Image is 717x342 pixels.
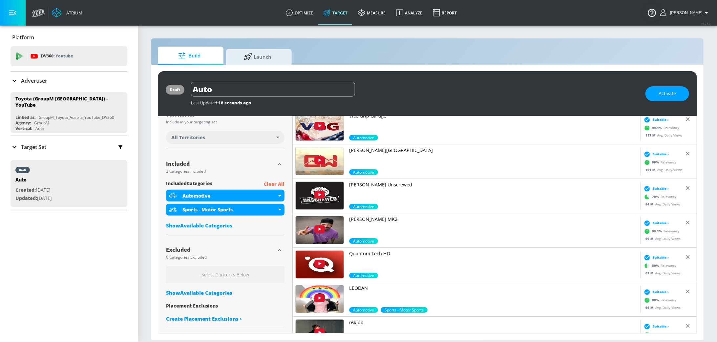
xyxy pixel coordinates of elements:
div: Toyota (GroupM [GEOGRAPHIC_DATA]) - YouTubeLinked as:GroupM_Toyota_Austria_YouTube_DV360Agency:Gr... [11,92,127,133]
div: 70.0% [349,204,378,209]
p: DV360: [41,53,73,60]
span: Build [164,48,214,64]
p: LEODAN [349,285,638,291]
div: draft [170,87,180,93]
div: Avg. Daily Views [642,167,683,172]
div: Include in your targeting set [166,120,285,124]
span: Suitable › [653,324,669,329]
span: 99.1 % [652,332,664,337]
span: login as: stephanie.wolklin@zefr.com [667,11,703,15]
div: Suitable › [642,254,669,261]
span: Suitable › [653,289,669,294]
span: Suitable › [653,117,669,122]
span: 69 M [645,236,655,241]
div: Automotive [166,190,285,202]
p: Clear All [264,180,285,188]
div: Suitable › [642,116,669,123]
span: v 4.24.0 [701,22,710,25]
p: [PERSON_NAME] MK2 [349,216,638,223]
p: Platform [12,34,34,41]
div: 99.0% [349,169,378,175]
a: [PERSON_NAME] Unscrewed [349,182,638,204]
span: 70 % [652,194,661,199]
div: Relevancy [642,261,676,270]
a: Analyze [391,1,428,25]
span: Updated: [15,195,37,201]
a: Vice Grip Garage [349,113,638,135]
p: [DATE] [15,186,52,194]
div: Toyota (GroupM [GEOGRAPHIC_DATA]) - YouTube [15,96,116,108]
span: 99 % [652,160,661,165]
a: Atrium [52,8,82,18]
span: 18 seconds ago [218,100,251,106]
div: Platform [11,28,127,47]
img: UU2FZQeaJkpnO6IMkQglvPsg [296,216,344,244]
a: Quantum Tech HD [349,250,638,273]
p: Youtube [55,53,73,59]
span: Automotive [349,169,378,175]
span: 99.1 % [652,229,664,234]
div: Placement Exclusions [166,303,285,309]
p: Vice Grip Garage [349,113,638,119]
span: Automotive [349,204,378,209]
div: Relevancy [642,157,676,167]
div: 99.1% [349,135,378,140]
a: Create Placement Exclusions › [166,315,285,322]
div: 99.0% [349,307,378,313]
p: Advertiser [21,77,47,84]
div: draftAutoCreated:[DATE]Updated:[DATE] [11,160,127,207]
div: Last Updated: [191,100,639,106]
span: Suitable › [653,152,669,157]
a: measure [353,1,391,25]
span: 101 M [645,167,657,172]
p: r6kidd [349,319,638,326]
div: Target Set [11,136,127,158]
div: Relevancy [642,330,679,339]
img: UUjchRohx4O_uLncINxzqvUg [296,285,344,313]
span: Launch [233,49,283,65]
a: r6kidd [349,319,638,342]
span: 117 M [645,133,657,137]
span: 99.1 % [652,125,664,130]
h6: Select Concepts Below [166,266,285,283]
p: Quantum Tech HD [349,250,638,257]
div: Avg. Daily Views [642,236,681,241]
div: Agency: [15,120,31,126]
div: Auto [15,177,52,186]
div: Relevancy [642,226,679,236]
p: Target Set [21,143,46,151]
div: 50.0% [349,273,378,278]
p: [PERSON_NAME][GEOGRAPHIC_DATA] [349,147,638,154]
a: optimize [281,1,318,25]
span: Automotive [349,307,378,313]
div: ShowAvailable Categories [166,222,285,229]
span: included Categories [166,180,212,188]
a: [PERSON_NAME] MK2 [349,216,638,238]
button: Open Resource Center [643,3,661,22]
div: Avg. Daily Views [642,270,681,275]
span: Automotive [349,238,378,244]
div: Sports - Motor Sports [166,204,285,216]
span: 67 M [645,270,655,275]
div: Linked as: [15,115,35,120]
span: Sports - Motor Sports [381,307,428,313]
div: Relevancy [642,295,676,305]
button: Activate [645,86,689,101]
div: Atrium [64,10,82,16]
button: [PERSON_NAME] [660,9,710,17]
p: [PERSON_NAME] Unscrewed [349,182,638,188]
div: GroupM [34,120,49,126]
span: All Territories [171,134,205,141]
div: Avg. Daily Views [642,202,681,206]
div: ShowAvailable Categories [166,289,285,296]
img: UUtR-g66KS3o37mbbSTrNm2Q [296,182,344,209]
img: UUsfu-jdkX2_v2t3_igVQebg [296,113,344,140]
div: Avg. Daily Views [642,133,683,138]
div: GroupM_Toyota_Austria_YouTube_DV360 [39,115,114,120]
a: [PERSON_NAME][GEOGRAPHIC_DATA] [349,147,638,169]
span: 84 M [645,202,655,206]
span: Suitable › [653,186,669,191]
span: 66 M [645,305,655,310]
